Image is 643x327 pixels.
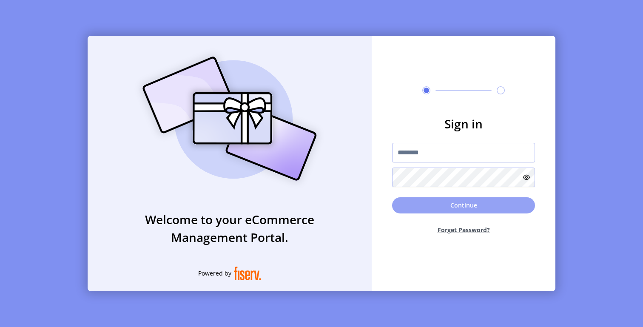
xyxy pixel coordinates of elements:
[130,47,330,190] img: card_Illustration.svg
[198,269,231,278] span: Powered by
[392,219,535,241] button: Forget Password?
[392,115,535,133] h3: Sign in
[88,210,372,246] h3: Welcome to your eCommerce Management Portal.
[392,197,535,213] button: Continue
